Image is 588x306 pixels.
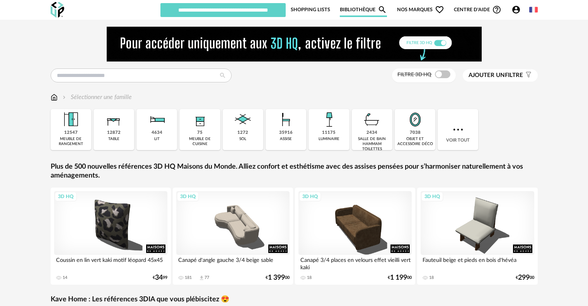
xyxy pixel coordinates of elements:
span: filtre [469,72,523,79]
span: Filter icon [523,72,532,79]
div: luminaire [319,137,339,142]
div: € 00 [388,275,412,280]
div: Voir tout [438,109,478,150]
span: 1 399 [268,275,285,280]
img: Literie.png [147,109,167,130]
img: Miroir.png [405,109,426,130]
div: meuble de cuisine [182,137,218,147]
img: Meuble%20de%20rangement.png [60,109,81,130]
div: 181 [185,275,192,280]
div: 2434 [366,130,377,136]
div: 11175 [322,130,336,136]
div: Sélectionner une famille [61,93,132,102]
span: Account Circle icon [511,5,521,14]
a: 3D HQ Canapé d'angle gauche 3/4 beige sable 181 Download icon 77 €1 39900 [173,188,293,285]
div: 3D HQ [421,191,443,202]
a: 3D HQ Coussin en lin vert kaki motif léopard 45x45 14 €3499 [51,188,171,285]
div: € 00 [516,275,534,280]
div: 3D HQ [299,191,321,202]
img: Luminaire.png [319,109,339,130]
div: 12872 [107,130,121,136]
div: 18 [429,275,434,280]
div: 77 [205,275,209,280]
div: Canapé d'angle gauche 3/4 beige sable [176,255,290,270]
img: Rangement.png [189,109,210,130]
button: Ajouter unfiltre Filter icon [463,69,538,82]
img: fr [529,5,538,14]
span: 1 199 [390,275,407,280]
div: objet et accessoire déco [397,137,433,147]
span: Nos marques [397,2,444,17]
a: 3D HQ Canapé 3/4 places en velours effet vieilli vert kaki 18 €1 19900 [295,188,416,285]
img: NEW%20NEW%20HQ%20NEW_V1.gif [107,27,482,62]
div: salle de bain hammam toilettes [354,137,390,152]
div: lit [154,137,160,142]
span: Filtre 3D HQ [397,72,431,77]
span: Account Circle icon [511,5,524,14]
span: Download icon [199,275,205,281]
div: 3D HQ [55,191,77,202]
a: Plus de 500 nouvelles références 3D HQ Maisons du Monde. Alliez confort et esthétisme avec des as... [51,162,538,181]
div: € 00 [266,275,290,280]
div: 14 [63,275,67,280]
div: 7038 [410,130,421,136]
div: 18 [307,275,312,280]
img: svg+xml;base64,PHN2ZyB3aWR0aD0iMTYiIGhlaWdodD0iMTYiIHZpZXdCb3g9IjAgMCAxNiAxNiIgZmlsbD0ibm9uZSIgeG... [61,93,67,102]
span: Help Circle Outline icon [492,5,501,14]
a: Shopping Lists [291,2,330,17]
div: 4634 [152,130,162,136]
div: 1272 [237,130,248,136]
a: BibliothèqueMagnify icon [340,2,387,17]
span: Ajouter un [469,72,505,78]
div: 12547 [64,130,78,136]
div: Coussin en lin vert kaki motif léopard 45x45 [54,255,168,270]
div: 35916 [279,130,293,136]
div: 75 [197,130,203,136]
div: 3D HQ [177,191,199,202]
div: Canapé 3/4 places en velours effet vieilli vert kaki [298,255,412,270]
span: Magnify icon [378,5,387,14]
span: Heart Outline icon [435,5,444,14]
a: 3D HQ Fauteuil beige et pieds en bois d'hévéa 18 €29900 [417,188,538,285]
div: Fauteuil beige et pieds en bois d'hévéa [421,255,534,270]
img: OXP [51,2,64,18]
div: assise [280,137,292,142]
span: 34 [155,275,163,280]
img: Salle%20de%20bain.png [361,109,382,130]
div: sol [239,137,246,142]
div: meuble de rangement [53,137,89,147]
a: Kave Home : Les références 3DIA que vous plébiscitez 😍 [51,295,229,304]
div: table [108,137,119,142]
span: 299 [518,275,530,280]
img: svg+xml;base64,PHN2ZyB3aWR0aD0iMTYiIGhlaWdodD0iMTciIHZpZXdCb3g9IjAgMCAxNiAxNyIgZmlsbD0ibm9uZSIgeG... [51,93,58,102]
img: Assise.png [276,109,297,130]
span: Centre d'aideHelp Circle Outline icon [454,5,501,14]
img: Sol.png [232,109,253,130]
img: more.7b13dc1.svg [451,123,465,137]
img: Table.png [103,109,124,130]
div: € 99 [153,275,167,280]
